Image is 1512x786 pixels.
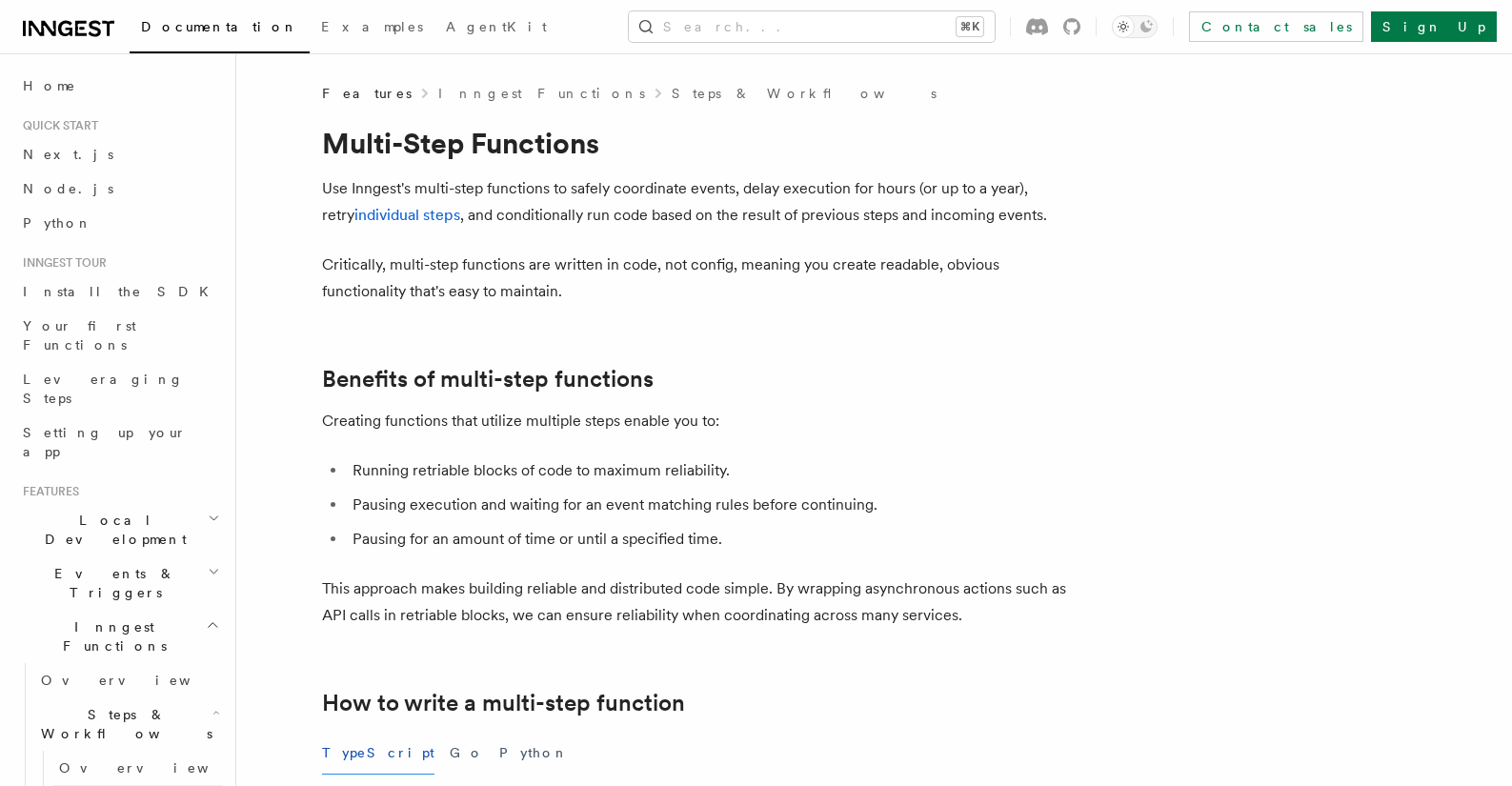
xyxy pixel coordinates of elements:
[15,556,224,610] button: Events & Triggers
[1112,15,1158,38] button: Toggle dark mode
[23,147,113,162] span: Next.js
[1189,11,1363,42] a: Contact sales
[322,408,1084,434] p: Creating functions that utilize multiple steps enable you to:
[322,575,1084,629] p: This approach makes building reliable and distributed code simple. By wrapping asynchronous actio...
[347,457,1084,484] li: Running retriable blocks of code to maximum reliability.
[15,511,208,549] span: Local Development
[321,19,423,34] span: Examples
[23,425,187,459] span: Setting up your app
[322,126,1084,160] h1: Multi-Step Functions
[23,215,92,231] span: Python
[15,206,224,240] a: Python
[15,362,224,415] a: Leveraging Steps
[15,69,224,103] a: Home
[15,564,208,602] span: Events & Triggers
[15,503,224,556] button: Local Development
[15,118,98,133] span: Quick start
[446,19,547,34] span: AgentKit
[438,84,645,103] a: Inngest Functions
[322,252,1084,305] p: Critically, multi-step functions are written in code, not config, meaning you create readable, ob...
[15,484,79,499] span: Features
[957,17,983,36] kbd: ⌘K
[33,705,212,743] span: Steps & Workflows
[33,697,224,751] button: Steps & Workflows
[15,171,224,206] a: Node.js
[322,732,434,775] button: TypeScript
[15,274,224,309] a: Install the SDK
[15,255,107,271] span: Inngest tour
[450,732,484,775] button: Go
[15,415,224,469] a: Setting up your app
[322,690,685,716] a: How to write a multi-step function
[672,84,937,103] a: Steps & Workflows
[33,663,224,697] a: Overview
[23,76,76,95] span: Home
[347,526,1084,553] li: Pausing for an amount of time or until a specified time.
[310,6,434,51] a: Examples
[23,372,184,406] span: Leveraging Steps
[15,137,224,171] a: Next.js
[15,309,224,362] a: Your first Functions
[499,732,569,775] button: Python
[130,6,310,53] a: Documentation
[23,318,136,353] span: Your first Functions
[41,673,237,688] span: Overview
[59,760,255,776] span: Overview
[354,206,460,224] a: individual steps
[15,617,206,655] span: Inngest Functions
[347,492,1084,518] li: Pausing execution and waiting for an event matching rules before continuing.
[629,11,995,42] button: Search...⌘K
[51,751,224,785] a: Overview
[434,6,558,51] a: AgentKit
[1371,11,1497,42] a: Sign Up
[322,84,412,103] span: Features
[23,181,113,196] span: Node.js
[322,175,1084,229] p: Use Inngest's multi-step functions to safely coordinate events, delay execution for hours (or up ...
[141,19,298,34] span: Documentation
[322,366,654,393] a: Benefits of multi-step functions
[15,610,224,663] button: Inngest Functions
[23,284,220,299] span: Install the SDK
